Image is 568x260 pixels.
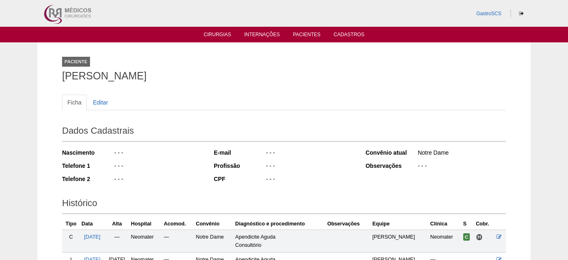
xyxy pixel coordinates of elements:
[129,218,162,230] th: Hospital
[265,149,354,159] div: - - -
[62,71,506,81] h1: [PERSON_NAME]
[194,218,234,230] th: Convênio
[233,218,326,230] th: Diagnóstico e procedimento
[429,230,462,252] td: Neomater
[62,218,80,230] th: Tipo
[62,95,87,110] a: Ficha
[62,195,506,214] h2: Histórico
[476,11,501,16] a: GastroSCS
[214,162,265,170] div: Profissão
[62,149,113,157] div: Nascimento
[62,123,506,142] h2: Dados Cadastrais
[326,218,371,230] th: Observações
[371,218,429,230] th: Equipe
[334,32,365,40] a: Cadastros
[476,234,483,241] span: Hospital
[371,230,429,252] td: [PERSON_NAME]
[265,175,354,185] div: - - -
[463,233,470,241] span: Confirmada
[474,218,495,230] th: Cobr.
[233,230,326,252] td: Apendicite Aguda Consultório
[265,162,354,172] div: - - -
[113,149,203,159] div: - - -
[88,95,113,110] a: Editar
[244,32,280,40] a: Internações
[214,175,265,183] div: CPF
[80,218,104,230] th: Data
[62,162,113,170] div: Telefone 1
[194,230,234,252] td: Notre Dame
[62,57,90,67] div: Paciente
[104,218,129,230] th: Alta
[417,149,506,159] div: Notre Dame
[365,149,417,157] div: Convênio atual
[462,218,474,230] th: S
[84,234,101,240] a: [DATE]
[162,218,194,230] th: Acomod.
[214,149,265,157] div: E-mail
[417,162,506,172] div: - - -
[162,230,194,252] td: —
[64,233,78,241] div: C
[104,230,129,252] td: —
[293,32,321,40] a: Pacientes
[519,11,524,16] i: Sair
[113,162,203,172] div: - - -
[129,230,162,252] td: Neomater
[429,218,462,230] th: Clínica
[62,175,113,183] div: Telefone 2
[204,32,231,40] a: Cirurgias
[365,162,417,170] div: Observações
[113,175,203,185] div: - - -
